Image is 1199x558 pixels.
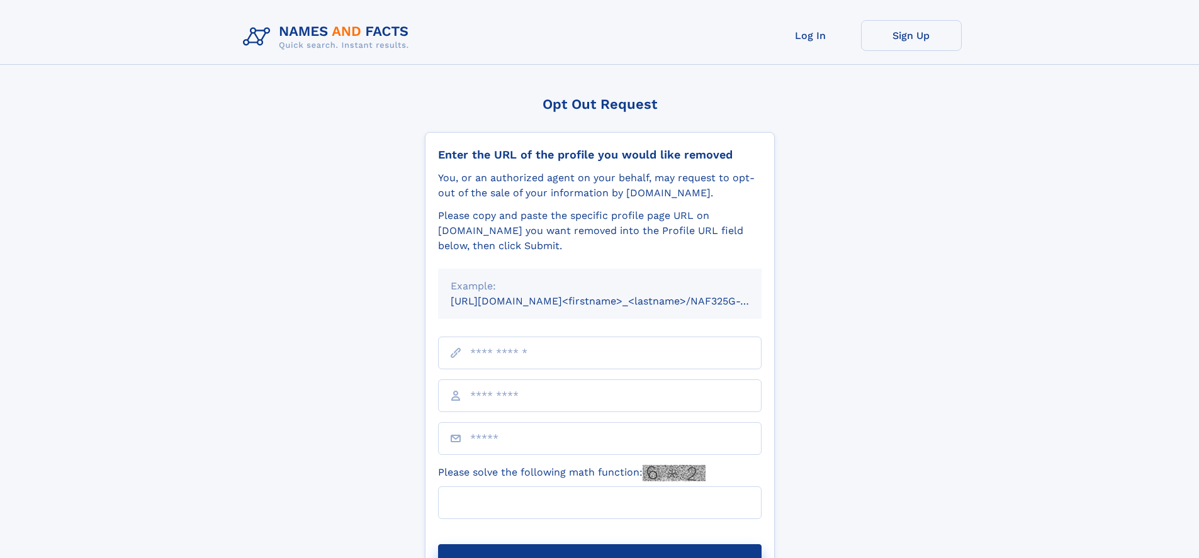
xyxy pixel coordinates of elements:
[438,208,762,254] div: Please copy and paste the specific profile page URL on [DOMAIN_NAME] you want removed into the Pr...
[438,170,762,201] div: You, or an authorized agent on your behalf, may request to opt-out of the sale of your informatio...
[760,20,861,51] a: Log In
[238,20,419,54] img: Logo Names and Facts
[451,279,749,294] div: Example:
[438,148,762,162] div: Enter the URL of the profile you would like removed
[438,465,706,481] label: Please solve the following math function:
[425,96,775,112] div: Opt Out Request
[451,295,785,307] small: [URL][DOMAIN_NAME]<firstname>_<lastname>/NAF325G-xxxxxxxx
[861,20,962,51] a: Sign Up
